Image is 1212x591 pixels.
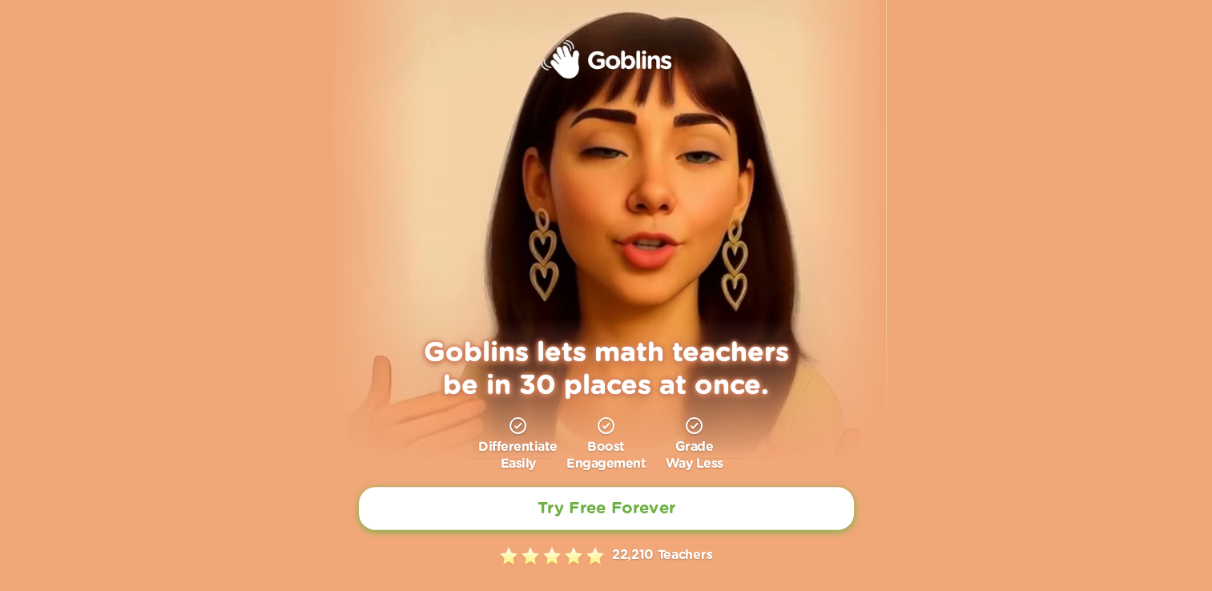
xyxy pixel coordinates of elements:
h1: Goblins lets math teachers be in 30 places at once. [406,337,807,403]
p: Differentiate Easily [478,439,558,472]
p: Grade Way Less [666,439,723,472]
h2: Try Free Forever [537,499,674,519]
p: Boost Engagement [566,439,646,472]
a: Try Free Forever [359,487,854,530]
p: 22,210 Teachers [612,545,712,566]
